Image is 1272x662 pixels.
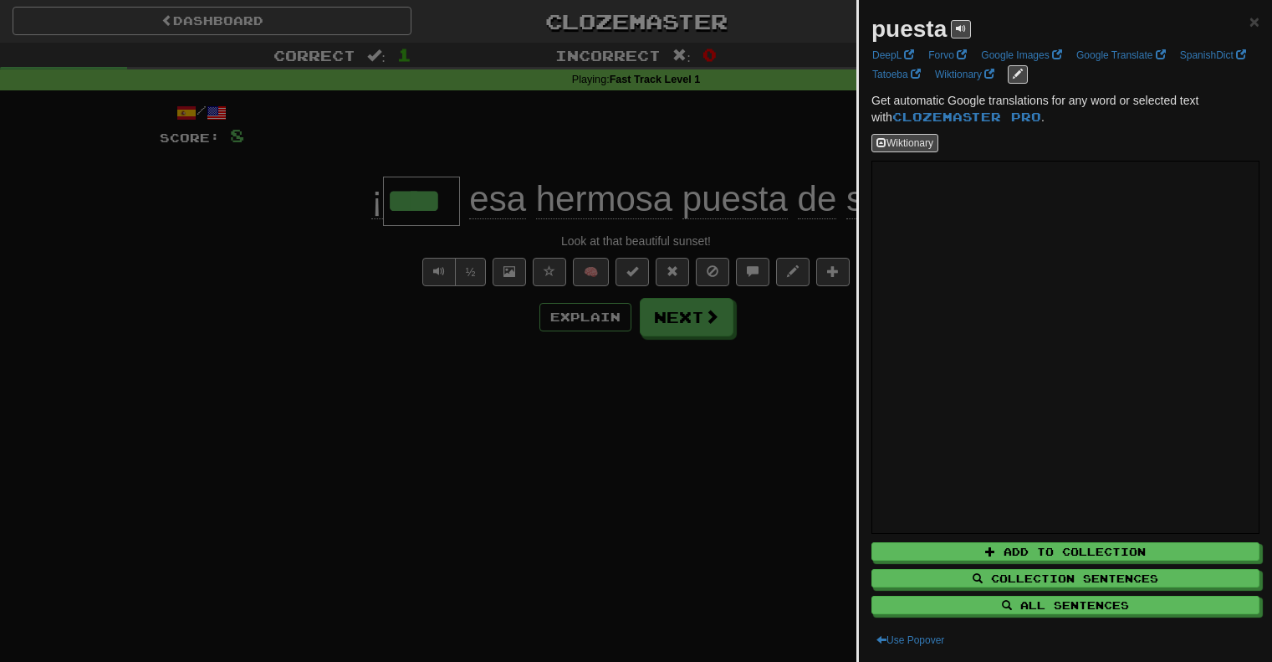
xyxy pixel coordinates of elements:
[871,542,1259,561] button: Add to Collection
[1249,13,1259,30] button: Close
[867,46,919,64] a: DeepL
[871,16,947,42] strong: puesta
[871,134,938,152] button: Wiktionary
[871,631,949,649] button: Use Popover
[892,110,1041,124] a: Clozemaster Pro
[871,596,1259,614] button: All Sentences
[923,46,972,64] a: Forvo
[930,65,999,84] a: Wiktionary
[867,65,926,84] a: Tatoeba
[1175,46,1251,64] a: SpanishDict
[871,569,1259,588] button: Collection Sentences
[1249,12,1259,31] span: ×
[1071,46,1171,64] a: Google Translate
[871,92,1259,126] p: Get automatic Google translations for any word or selected text with .
[976,46,1067,64] a: Google Images
[1008,65,1028,84] button: edit links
